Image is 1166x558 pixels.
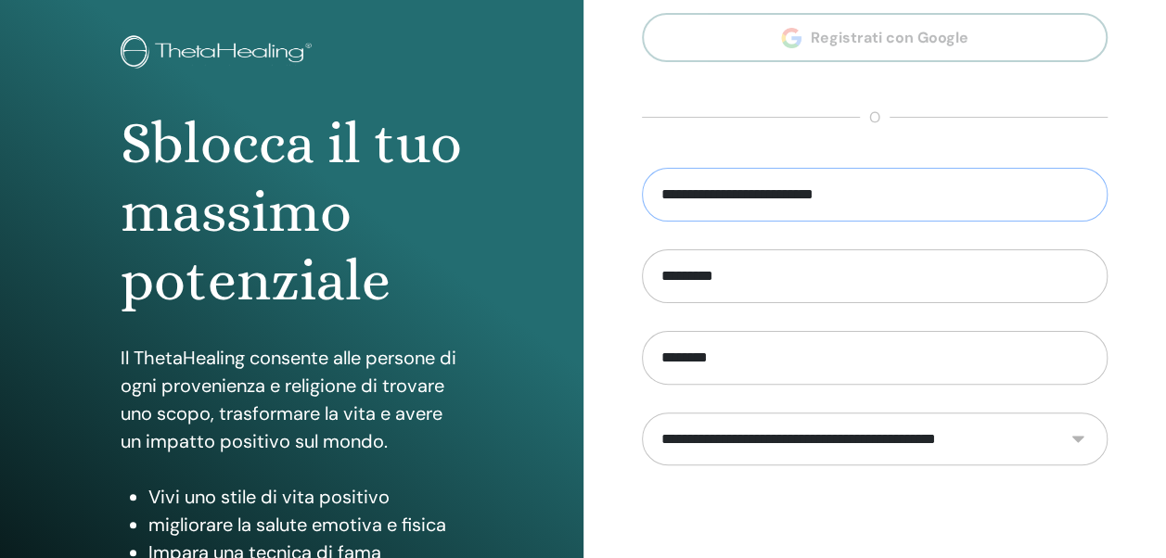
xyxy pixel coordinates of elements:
p: Il ThetaHealing consente alle persone di ogni provenienza e religione di trovare uno scopo, trasf... [121,344,463,455]
span: o [860,107,890,129]
h1: Sblocca il tuo massimo potenziale [121,109,463,316]
li: migliorare la salute emotiva e fisica [148,511,463,539]
li: Vivi uno stile di vita positivo [148,483,463,511]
